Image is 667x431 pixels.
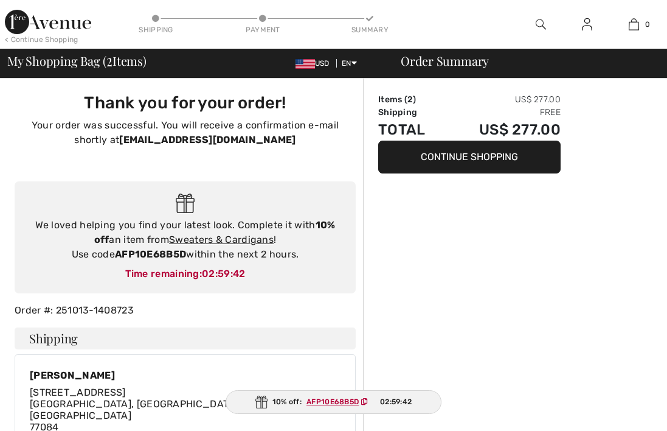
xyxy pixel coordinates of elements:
p: Your order was successful. You will receive a confirmation e-mail shortly at [22,118,348,147]
span: USD [295,59,334,68]
strong: [EMAIL_ADDRESS][DOMAIN_NAME] [119,134,295,145]
div: Shipping [138,24,175,35]
strong: AFP10E68B5D [115,248,186,260]
td: Items ( ) [378,93,445,106]
div: Order Summary [386,55,660,67]
div: < Continue Shopping [5,34,78,45]
span: EN [342,59,357,68]
div: 10% off: [226,390,442,414]
td: Free [445,106,561,119]
a: Sweaters & Cardigans [169,234,274,245]
div: We loved helping you find your latest look. Complete it with an item from ! Use code within the n... [27,218,344,262]
a: 0 [611,17,657,32]
img: My Info [582,17,592,32]
div: Order #: 251013-1408723 [7,303,363,318]
img: Gift.svg [176,194,195,214]
img: 1ère Avenue [5,10,91,34]
div: Time remaining: [27,267,344,281]
h4: Shipping [15,328,356,349]
img: US Dollar [295,59,315,69]
span: My Shopping Bag ( Items) [7,55,147,67]
h3: Thank you for your order! [22,93,348,113]
img: Gift.svg [255,396,268,408]
div: Payment [244,24,281,35]
div: [PERSON_NAME] [30,370,340,381]
a: Sign In [572,17,602,32]
img: search the website [536,17,546,32]
span: 2 [106,52,112,68]
span: 02:59:42 [380,396,412,407]
td: Shipping [378,106,445,119]
span: 0 [645,19,650,30]
span: 2 [407,94,413,105]
img: My Bag [629,17,639,32]
ins: AFP10E68B5D [306,398,359,406]
button: Continue Shopping [378,141,561,173]
span: 02:59:42 [202,268,245,279]
div: Summary [351,24,388,35]
td: Total [378,119,445,141]
td: US$ 277.00 [445,119,561,141]
td: US$ 277.00 [445,93,561,106]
